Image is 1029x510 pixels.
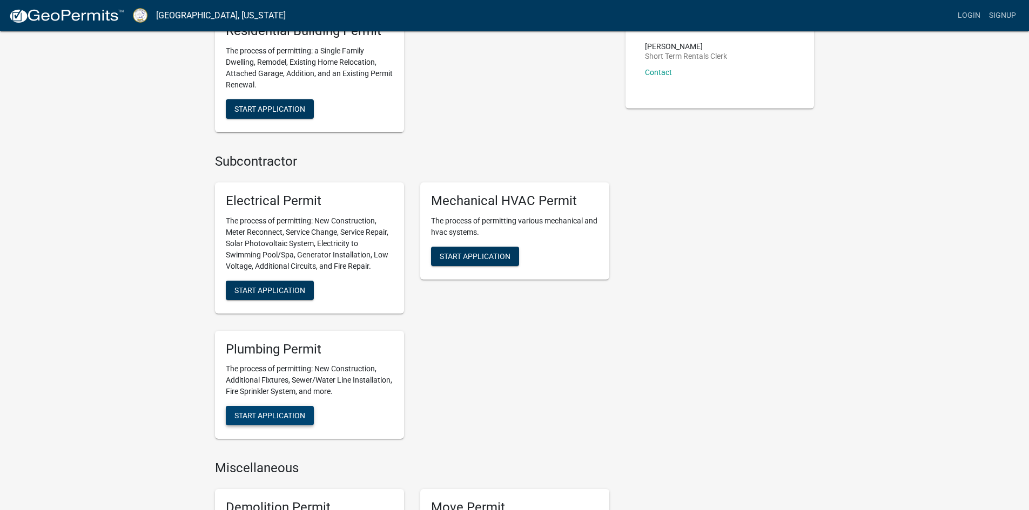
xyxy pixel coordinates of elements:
[985,5,1020,26] a: Signup
[234,285,305,294] span: Start Application
[431,247,519,266] button: Start Application
[156,6,286,25] a: [GEOGRAPHIC_DATA], [US_STATE]
[645,43,727,50] p: [PERSON_NAME]
[226,99,314,119] button: Start Application
[953,5,985,26] a: Login
[226,363,393,397] p: The process of permitting: New Construction, Additional Fixtures, Sewer/Water Line Installation, ...
[226,281,314,300] button: Start Application
[226,342,393,357] h5: Plumbing Permit
[431,193,598,209] h5: Mechanical HVAC Permit
[226,193,393,209] h5: Electrical Permit
[234,104,305,113] span: Start Application
[133,8,147,23] img: Putnam County, Georgia
[431,215,598,238] p: The process of permitting various mechanical and hvac systems.
[440,251,510,260] span: Start Application
[645,52,727,60] p: Short Term Rentals Clerk
[645,68,672,77] a: Contact
[215,460,609,476] h4: Miscellaneous
[226,406,314,425] button: Start Application
[215,154,609,169] h4: Subcontractor
[226,215,393,272] p: The process of permitting: New Construction, Meter Reconnect, Service Change, Service Repair, Sol...
[226,45,393,91] p: The process of permitting: a Single Family Dwelling, Remodel, Existing Home Relocation, Attached ...
[234,411,305,420] span: Start Application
